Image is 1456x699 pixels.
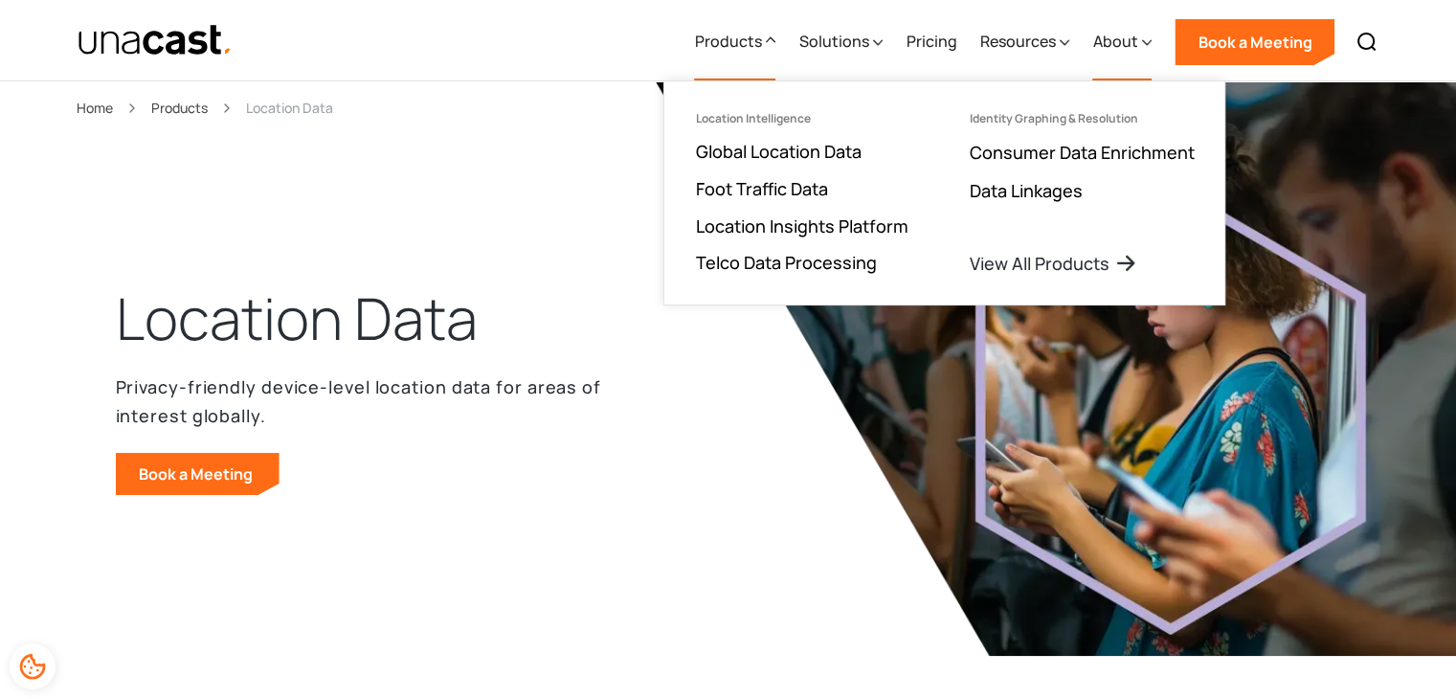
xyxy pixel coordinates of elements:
[77,97,113,119] a: Home
[78,24,234,57] img: Unacast text logo
[695,112,810,125] div: Location Intelligence
[1092,30,1137,53] div: About
[78,24,234,57] a: home
[979,3,1069,81] div: Resources
[695,214,907,237] a: Location Insights Platform
[10,643,56,689] div: Cookie Preferences
[116,372,614,430] p: Privacy-friendly device-level location data for areas of interest globally.
[979,30,1055,53] div: Resources
[246,97,333,119] div: Location Data
[694,30,761,53] div: Products
[151,97,208,119] a: Products
[969,179,1082,202] a: Data Linkages
[906,3,956,81] a: Pricing
[695,251,876,274] a: Telco Data Processing
[694,3,775,81] div: Products
[663,80,1225,305] nav: Products
[116,453,280,495] a: Book a Meeting
[116,281,478,357] h1: Location Data
[1355,31,1378,54] img: Search icon
[798,30,868,53] div: Solutions
[969,112,1137,125] div: Identity Graphing & Resolution
[798,3,883,81] div: Solutions
[695,177,827,200] a: Foot Traffic Data
[695,140,861,163] a: Global Location Data
[1175,19,1334,65] a: Book a Meeting
[969,252,1137,275] a: View All Products
[1092,3,1152,81] div: About
[969,141,1194,164] a: Consumer Data Enrichment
